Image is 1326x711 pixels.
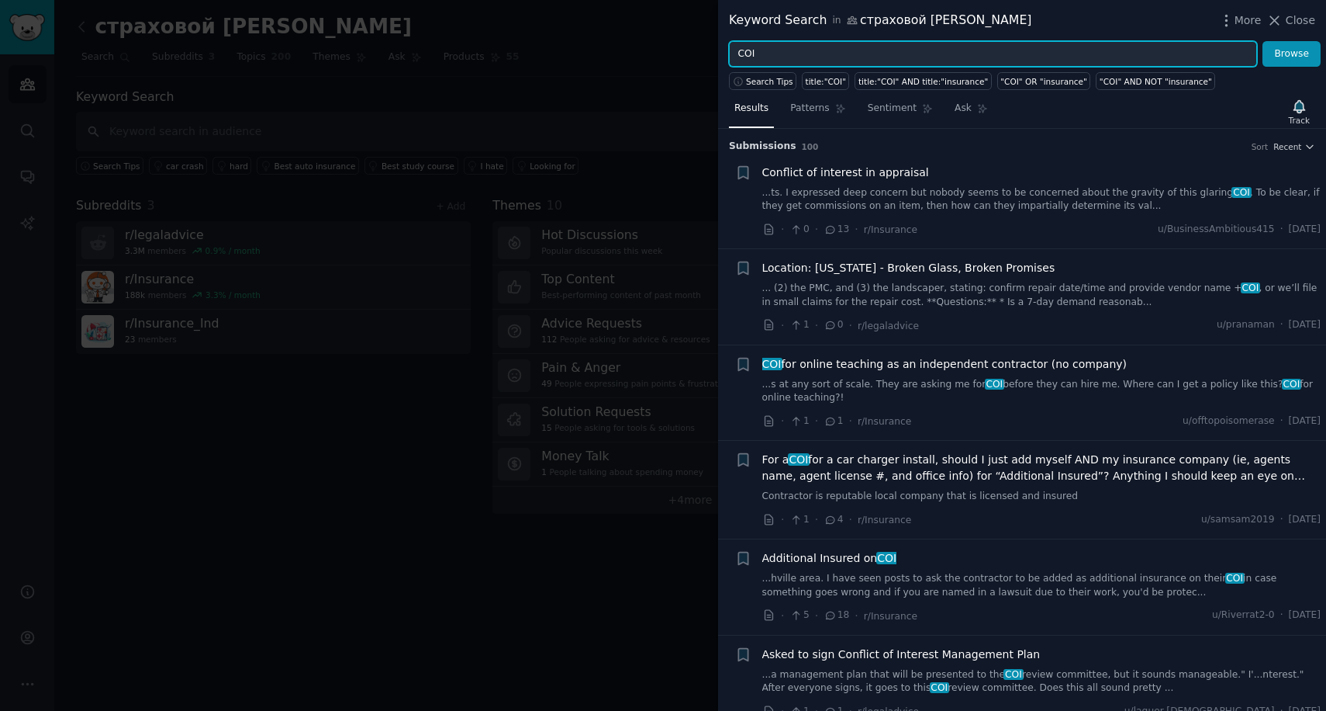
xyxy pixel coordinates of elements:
span: COI [1282,379,1301,390]
span: More [1234,12,1262,29]
a: "COI" OR "insurance" [997,72,1091,90]
span: · [815,413,818,429]
div: "COI" AND NOT "insurance" [1100,76,1212,87]
div: Keyword Search страховой [PERSON_NAME] [729,11,1032,30]
span: COI [788,453,810,466]
span: [DATE] [1289,223,1321,237]
span: · [849,512,852,528]
span: 100 [802,142,819,151]
span: · [855,608,858,624]
a: title:"COI" AND title:"insurance" [855,72,991,90]
span: COI [930,682,949,693]
span: · [1280,609,1283,623]
span: Results [734,102,768,116]
a: COIfor online teaching as an independent contractor (no company) [762,356,1127,373]
span: 1 [789,513,809,527]
span: · [781,608,784,624]
span: 0 [789,223,809,237]
span: [DATE] [1289,318,1321,332]
span: COI [761,358,782,370]
span: 1 [824,414,843,428]
span: u/samsam2019 [1201,513,1275,527]
span: Submission s [729,140,796,154]
span: · [815,221,818,238]
span: · [815,608,818,624]
a: Results [729,96,774,128]
span: COI [1225,573,1245,584]
span: · [781,221,784,238]
div: Sort [1252,141,1269,152]
button: Recent [1273,141,1315,152]
span: u/offtopoisomerase [1183,414,1275,428]
span: Close [1286,12,1315,29]
span: 13 [824,223,849,237]
span: COI [985,379,1004,390]
a: ... (2) the PMC, and (3) the landscaper, stating: confirm repair date/time and provide vendor nam... [762,282,1321,309]
a: Ask [949,96,993,128]
span: u/pranaman [1217,318,1275,332]
span: r/Insurance [858,416,911,427]
span: r/Insurance [864,611,917,622]
span: COI [1003,669,1023,680]
a: ...s at any sort of scale. They are asking me forCOIbefore they can hire me. Where can I get a po... [762,378,1321,405]
a: Additional Insured onCOI [762,550,897,567]
span: · [781,413,784,429]
span: for online teaching as an independent contractor (no company) [762,356,1127,373]
span: in [832,14,841,28]
a: ...hville area. I have seen posts to ask the contractor to be added as additional insurance on th... [762,572,1321,599]
a: Conflict of interest in appraisal [762,165,929,181]
span: [DATE] [1289,513,1321,527]
span: 1 [789,318,809,332]
span: 4 [824,513,843,527]
span: COI [876,552,898,564]
span: Ask [955,102,972,116]
button: Close [1266,12,1315,29]
button: More [1218,12,1262,29]
div: title:"COI" AND title:"insurance" [858,76,988,87]
span: u/BusinessAmbitious415 [1158,223,1275,237]
button: Track [1283,95,1315,128]
span: 5 [789,609,809,623]
a: Patterns [785,96,851,128]
span: · [1280,318,1283,332]
span: · [815,512,818,528]
span: · [1280,513,1283,527]
a: Contractor is reputable local company that is licensed and insured [762,490,1321,504]
span: · [849,413,852,429]
span: r/legaladvice [858,321,919,331]
a: ...a management plan that will be presented to theCOIreview committee, but it sounds manageable."... [762,668,1321,695]
span: For a for a car charger install, should I just add myself AND my insurance company (ie, agents na... [762,452,1321,484]
span: 0 [824,318,843,332]
button: Search Tips [729,72,796,90]
span: Patterns [790,102,829,116]
span: · [781,317,784,334]
button: Browse [1262,41,1321,68]
div: Track [1289,115,1310,126]
span: 1 [789,414,809,428]
span: Recent [1273,141,1301,152]
span: · [849,317,852,334]
span: r/Insurance [864,224,917,235]
span: · [855,221,858,238]
span: · [1280,414,1283,428]
div: title:"COI" [806,76,846,87]
div: "COI" OR "insurance" [1000,76,1087,87]
span: · [781,512,784,528]
a: ...ts. I expressed deep concern but nobody seems to be concerned about the gravity of this glarin... [762,186,1321,213]
span: COI [1231,187,1251,198]
span: [DATE] [1289,609,1321,623]
span: Search Tips [746,76,793,87]
a: For aCOIfor a car charger install, should I just add myself AND my insurance company (ie, agents ... [762,452,1321,484]
span: r/Insurance [858,515,911,525]
span: u/Riverrat2-0 [1212,609,1275,623]
a: title:"COI" [802,72,849,90]
span: 18 [824,609,849,623]
input: Try a keyword related to your business [729,41,1257,68]
span: · [1280,223,1283,237]
a: Asked to sign Conflict of Interest Management Plan [762,647,1041,663]
a: Location: [US_STATE] - Broken Glass, Broken Promises [762,260,1055,276]
a: Sentiment [862,96,938,128]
